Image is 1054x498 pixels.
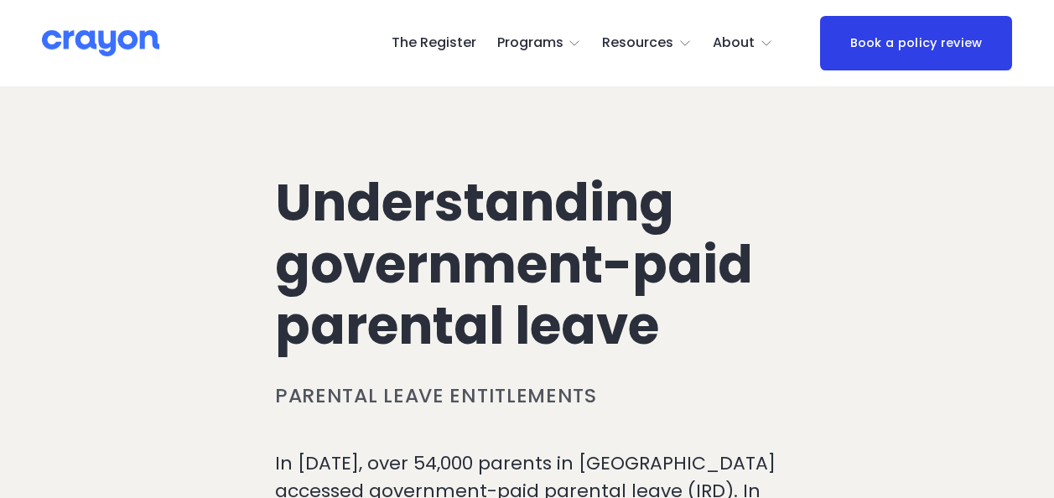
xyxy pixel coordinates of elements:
img: Crayon [42,29,159,58]
a: Parental leave entitlements [275,381,597,409]
span: Programs [497,31,563,55]
a: folder dropdown [713,30,773,57]
a: The Register [392,30,476,57]
a: folder dropdown [497,30,582,57]
span: About [713,31,755,55]
a: Book a policy review [820,16,1011,71]
span: Resources [602,31,673,55]
h1: Understanding government-paid parental leave [275,172,779,357]
a: folder dropdown [602,30,692,57]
